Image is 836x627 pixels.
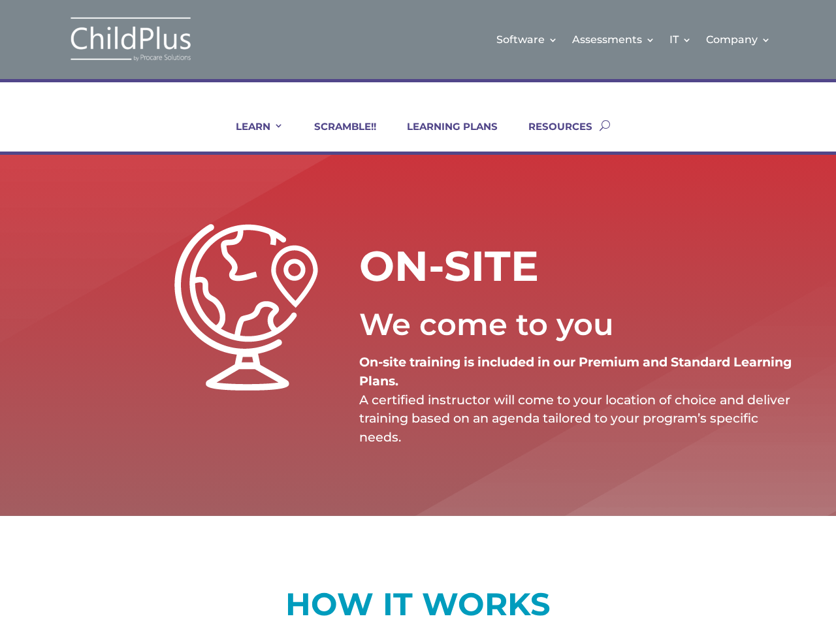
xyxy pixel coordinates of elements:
img: onsite-white-256px [174,224,318,391]
strong: On-site training is included in our Premium and Standard Learning Plans. [359,354,792,389]
a: Assessments [572,13,655,66]
a: RESOURCES [512,120,592,152]
a: Software [496,13,558,66]
a: LEARNING PLANS [391,120,498,152]
a: LEARN [219,120,283,152]
h1: ON-SITE [359,239,705,300]
span: A certified instructor will come to your location of choice and deliver training based on an agen... [359,392,790,445]
div: We come to you [359,296,794,353]
a: Company [706,13,771,66]
a: IT [669,13,692,66]
a: SCRAMBLE!! [298,120,376,152]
